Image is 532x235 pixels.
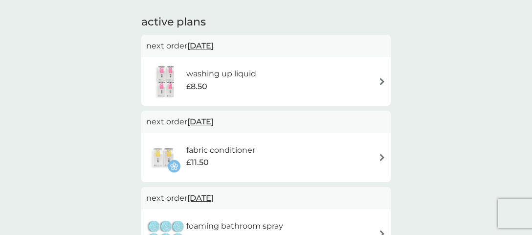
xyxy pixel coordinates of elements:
img: arrow right [378,78,386,85]
img: fabric conditioner [146,141,180,175]
p: next order [146,40,386,52]
span: £11.50 [186,156,209,169]
p: next order [146,116,386,128]
span: [DATE] [187,188,214,208]
h6: washing up liquid [186,68,256,80]
h6: fabric conditioner [186,144,255,157]
img: arrow right [378,154,386,161]
h2: active plans [141,15,391,30]
span: £8.50 [186,80,207,93]
h6: foaming bathroom spray [186,220,283,233]
img: washing up liquid [146,64,186,98]
span: [DATE] [187,112,214,131]
span: [DATE] [187,36,214,55]
p: next order [146,192,386,205]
